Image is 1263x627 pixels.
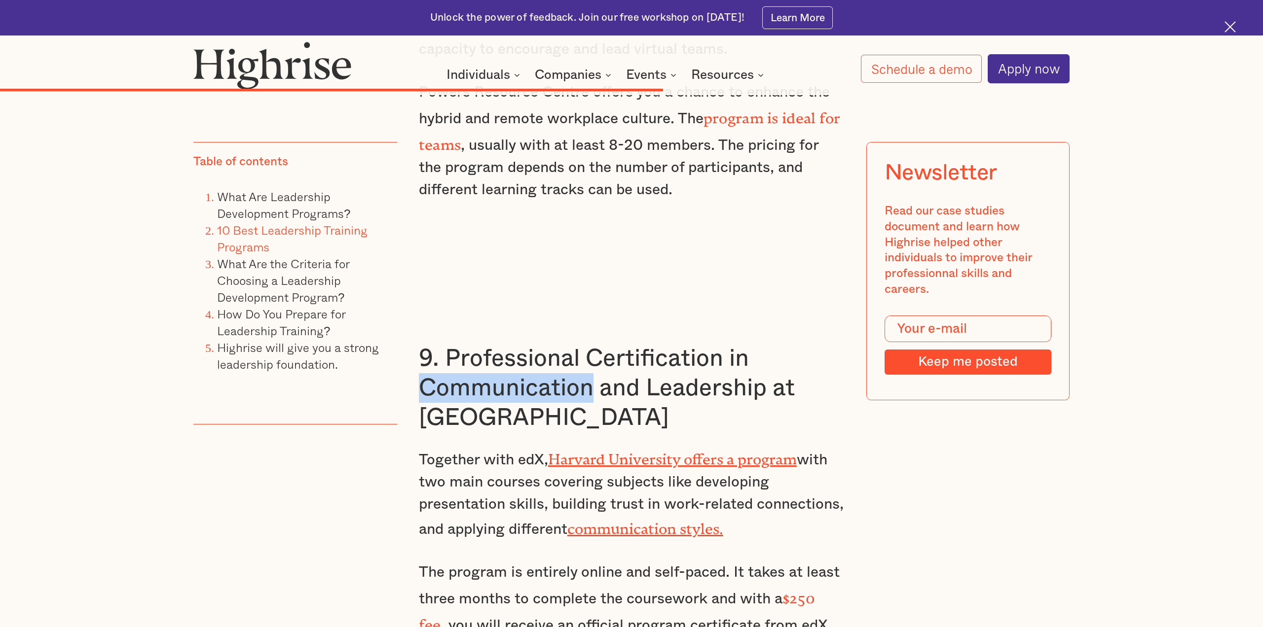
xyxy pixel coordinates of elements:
[885,204,1052,298] div: Read our case studies document and learn how Highrise helped other individuals to improve their p...
[217,221,368,256] a: 10 Best Leadership Training Programs
[535,69,601,81] div: Companies
[430,11,744,25] div: Unlock the power of feedback. Join our free workshop on [DATE]!
[567,520,723,530] a: communication styles.
[419,590,815,626] strong: $250 fee
[626,69,679,81] div: Events
[535,69,614,81] div: Companies
[193,373,397,389] p: ‍
[419,109,841,146] strong: program is ideal for teams
[691,69,754,81] div: Resources
[626,69,667,81] div: Events
[1225,21,1236,33] img: Cross icon
[419,81,845,201] p: Powers Resource Centre offers you a chance to enhance the hybrid and remote workplace culture. Th...
[988,54,1070,83] a: Apply now
[419,344,845,432] h3: 9. Professional Certification in Communication and Leadership at [GEOGRAPHIC_DATA]
[193,154,288,170] div: Table of contents
[548,451,797,460] a: Harvard University offers a program
[446,69,523,81] div: Individuals
[885,316,1052,343] input: Your e-mail
[217,188,350,223] a: What Are Leadership Development Programs?
[885,160,998,186] div: Newsletter
[193,41,352,89] img: Highrise logo
[217,305,345,340] a: How Do You Prepare for Leadership Training?
[885,350,1052,375] input: Keep me posted
[861,55,982,83] a: Schedule a demo
[217,338,379,373] a: Highrise will give you a strong leadership foundation.
[885,316,1052,375] form: Modal Form
[419,446,845,541] p: Together with edX, with two main courses covering subjects like developing presentation skills, b...
[217,255,349,307] a: What Are the Criteria for Choosing a Leadership Development Program?
[691,69,767,81] div: Resources
[446,69,510,81] div: Individuals
[419,222,845,244] p: ‍
[762,6,833,29] a: Learn More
